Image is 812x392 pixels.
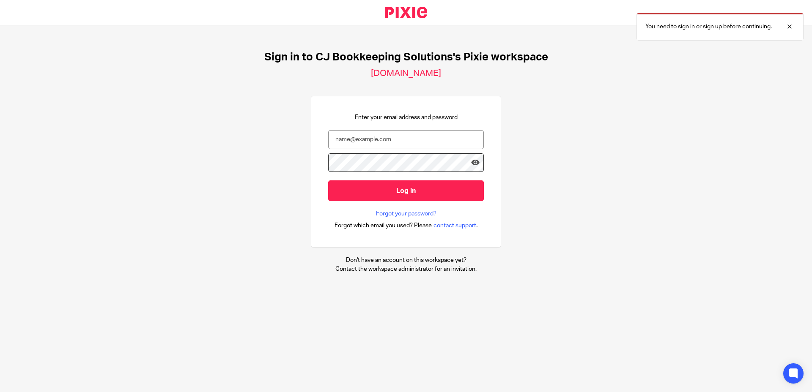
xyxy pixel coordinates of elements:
[264,51,548,64] h1: Sign in to CJ Bookkeeping Solutions's Pixie workspace
[335,265,477,273] p: Contact the workspace administrator for an invitation.
[335,220,478,230] div: .
[335,221,432,230] span: Forgot which email you used? Please
[328,130,484,149] input: name@example.com
[355,113,458,122] p: Enter your email address and password
[376,210,436,218] a: Forgot your password?
[335,256,477,264] p: Don't have an account on this workspace yet?
[433,221,476,230] span: contact support
[645,22,772,31] p: You need to sign in or sign up before continuing.
[371,68,441,79] h2: [DOMAIN_NAME]
[328,180,484,201] input: Log in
